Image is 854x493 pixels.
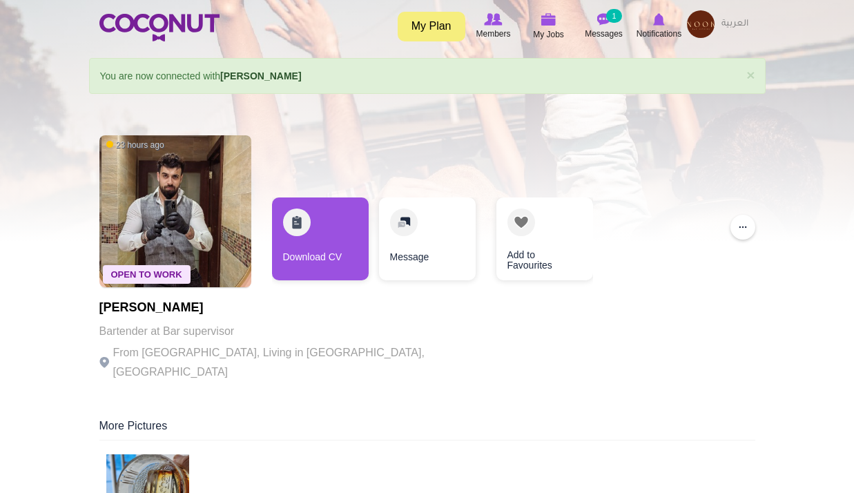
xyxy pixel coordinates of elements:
[541,13,556,26] img: My Jobs
[637,27,681,41] span: Notifications
[272,197,369,287] div: 1 / 3
[99,322,479,341] p: Bartender at Bar supervisor
[272,197,369,280] a: Download CV
[486,197,583,287] div: 3 / 3
[576,10,632,42] a: Messages Messages 1
[597,13,611,26] img: Messages
[99,14,220,41] img: Home
[476,27,510,41] span: Members
[379,197,476,287] div: 2 / 3
[106,139,164,151] span: 23 hours ago
[220,70,301,81] a: [PERSON_NAME]
[379,197,476,280] a: Message
[496,197,593,280] a: Add to Favourites
[730,215,755,240] button: ...
[606,9,621,23] small: 1
[103,265,191,284] span: Open To Work
[89,58,766,94] div: You are now connected with
[715,10,755,38] a: العربية
[466,10,521,42] a: Browse Members Members
[533,28,564,41] span: My Jobs
[398,12,465,41] a: My Plan
[99,301,479,315] h1: [PERSON_NAME]
[632,10,687,42] a: Notifications Notifications
[521,10,576,43] a: My Jobs My Jobs
[99,343,479,382] p: From [GEOGRAPHIC_DATA], Living in [GEOGRAPHIC_DATA], [GEOGRAPHIC_DATA]
[585,27,623,41] span: Messages
[99,418,755,441] div: More Pictures
[484,13,502,26] img: Browse Members
[746,68,755,82] a: ×
[653,13,665,26] img: Notifications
